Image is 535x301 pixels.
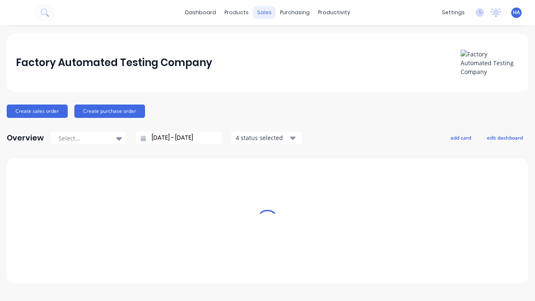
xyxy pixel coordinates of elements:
[15,6,28,19] img: Factory
[181,6,220,19] a: dashboard
[7,105,68,118] button: Create sales order
[236,133,288,142] div: 4 status selected
[461,50,519,76] img: Factory Automated Testing Company
[74,105,145,118] button: Create purchase order
[438,6,469,19] div: settings
[314,6,354,19] div: productivity
[7,130,44,146] div: Overview
[276,6,314,19] div: purchasing
[253,6,276,19] div: sales
[445,132,476,143] button: add card
[231,132,302,144] button: 4 status selected
[481,132,528,143] button: edit dashboard
[16,54,212,71] div: Factory Automated Testing Company
[220,6,253,19] div: products
[513,9,520,16] span: HA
